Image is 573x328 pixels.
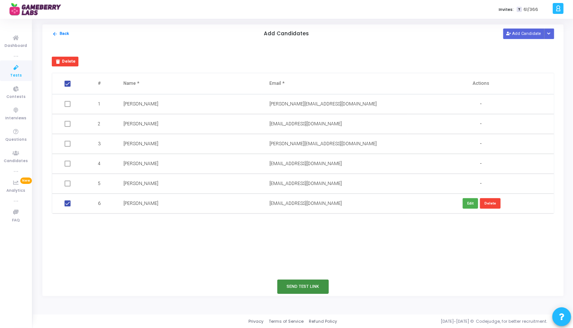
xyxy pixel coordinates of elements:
button: Delete [480,198,501,208]
a: Terms of Service [269,318,304,325]
mat-icon: arrow_back [52,31,58,37]
span: [PERSON_NAME] [123,201,158,206]
th: Email * [262,73,408,94]
span: 61/366 [523,6,538,13]
span: - [480,181,482,187]
span: - [480,161,482,167]
span: Candidates [4,158,28,164]
span: Analytics [7,188,26,194]
button: Send Test Link [277,280,329,293]
span: 5 [98,180,101,187]
span: [EMAIL_ADDRESS][DOMAIN_NAME] [269,181,342,186]
span: [PERSON_NAME][EMAIL_ADDRESS][DOMAIN_NAME] [269,101,377,107]
label: Invites: [499,6,514,13]
span: - [480,121,482,127]
span: [EMAIL_ADDRESS][DOMAIN_NAME] [269,201,342,206]
button: Edit [463,198,478,208]
h5: Add Candidates [264,31,309,37]
span: T [517,7,522,12]
span: 2 [98,120,101,127]
span: Questions [5,137,27,143]
img: logo [9,2,66,17]
span: 3 [98,140,101,147]
span: Dashboard [5,43,27,49]
th: # [84,73,116,94]
span: [PERSON_NAME] [123,121,158,126]
span: 1 [98,101,101,107]
span: - [480,141,482,147]
th: Name * [116,73,262,94]
span: [PERSON_NAME] [123,161,158,166]
a: Refund Policy [309,318,337,325]
th: Actions [408,73,554,94]
span: 4 [98,160,101,167]
span: - [480,101,482,107]
span: New [20,178,32,184]
span: 6 [98,200,101,207]
span: Interviews [6,115,27,122]
span: [PERSON_NAME] [123,141,158,146]
button: Add Candidate [503,29,544,39]
span: [PERSON_NAME][EMAIL_ADDRESS][DOMAIN_NAME] [269,141,377,146]
button: Back [52,30,70,38]
span: FAQ [12,217,20,224]
span: [EMAIL_ADDRESS][DOMAIN_NAME] [269,161,342,166]
span: Contests [6,94,26,100]
span: [EMAIL_ADDRESS][DOMAIN_NAME] [269,121,342,126]
span: [PERSON_NAME] [123,101,158,107]
span: Tests [10,72,22,79]
div: Button group with nested dropdown [544,29,555,39]
a: Privacy [248,318,263,325]
div: [DATE]-[DATE] © Codejudge, for better recruitment. [337,318,564,325]
button: Delete [52,57,78,66]
span: [PERSON_NAME] [123,181,158,186]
